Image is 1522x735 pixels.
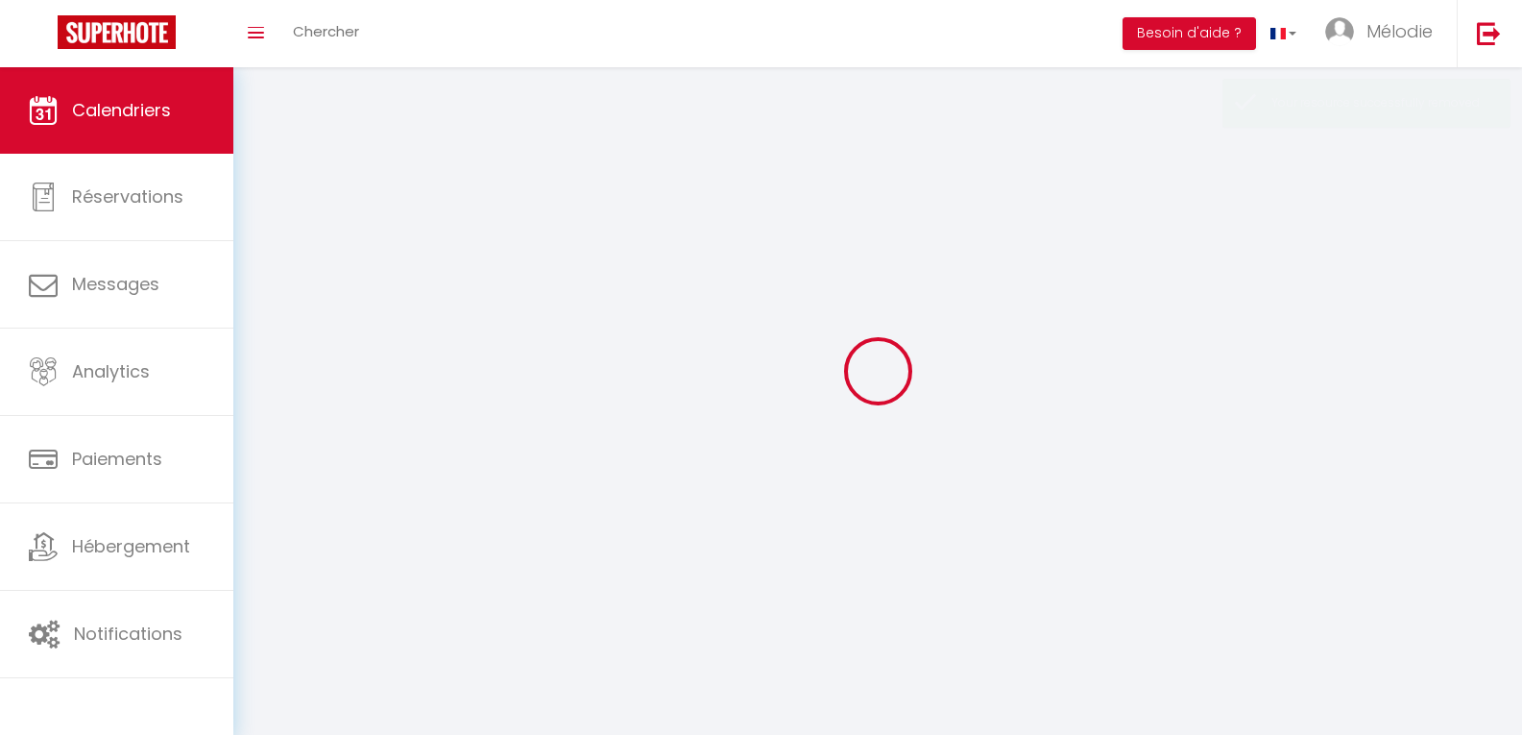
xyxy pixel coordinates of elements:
img: ... [1325,17,1354,46]
span: Notifications [74,622,182,646]
img: Super Booking [58,15,176,49]
span: Calendriers [72,98,171,122]
span: Hébergement [72,534,190,558]
span: Paiements [72,447,162,471]
button: Besoin d'aide ? [1123,17,1256,50]
span: Analytics [72,359,150,383]
button: Ouvrir le widget de chat LiveChat [15,8,73,65]
div: Your resource successfully removed [1271,94,1490,112]
span: Messages [72,272,159,296]
span: Réservations [72,184,183,208]
span: Mélodie [1366,19,1433,43]
img: logout [1477,21,1501,45]
span: Chercher [293,21,359,41]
